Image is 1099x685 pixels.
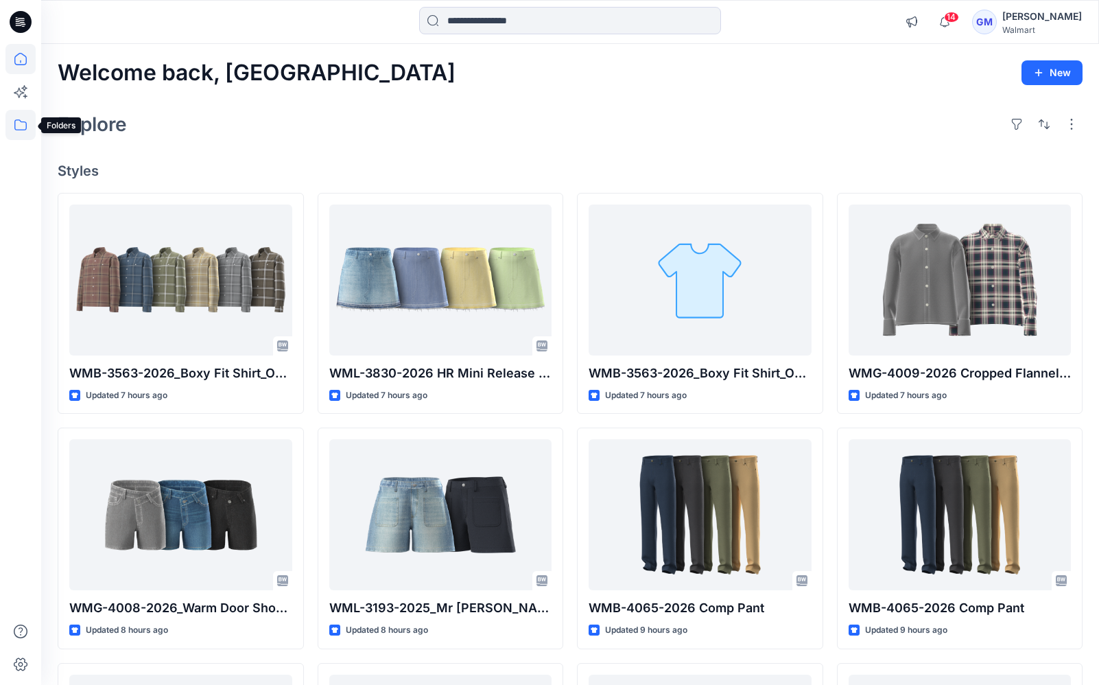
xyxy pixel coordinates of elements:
[849,599,1072,618] p: WMB-4065-2026 Comp Pant
[849,205,1072,356] a: WMG-4009-2026 Cropped Flannel Shirt_Opt.2
[58,60,456,86] h2: Welcome back, [GEOGRAPHIC_DATA]
[605,623,687,638] p: Updated 9 hours ago
[329,205,552,356] a: WML-3830-2026 HR Mini Release Hem Skirt
[849,364,1072,383] p: WMG-4009-2026 Cropped Flannel Shirt_Opt.2
[865,388,947,403] p: Updated 7 hours ago
[1002,8,1082,25] div: [PERSON_NAME]
[346,623,428,638] p: Updated 8 hours ago
[849,439,1072,590] a: WMB-4065-2026 Comp Pant
[589,599,812,618] p: WMB-4065-2026 Comp Pant
[58,113,127,135] h2: Explore
[1002,25,1082,35] div: Walmart
[589,205,812,356] a: WMB-3563-2026_Boxy Fit Shirt_Opt1
[589,364,812,383] p: WMB-3563-2026_Boxy Fit Shirt_Opt1
[86,388,167,403] p: Updated 7 hours ago
[972,10,997,34] div: GM
[58,163,1083,179] h4: Styles
[865,623,947,638] p: Updated 9 hours ago
[605,388,687,403] p: Updated 7 hours ago
[69,205,292,356] a: WMB-3563-2026_Boxy Fit Shirt_Opt1
[1021,60,1083,85] button: New
[329,439,552,590] a: WML-3193-2025_Mr Patch Pkt Denim Short
[329,599,552,618] p: WML-3193-2025_Mr [PERSON_NAME] Pkt Denim Short
[86,623,168,638] p: Updated 8 hours ago
[329,364,552,383] p: WML-3830-2026 HR Mini Release Hem Skirt
[69,439,292,590] a: WMG-4008-2026_Warm Door Shorts_Opt2
[69,364,292,383] p: WMB-3563-2026_Boxy Fit Shirt_Opt1
[346,388,427,403] p: Updated 7 hours ago
[589,439,812,590] a: WMB-4065-2026 Comp Pant
[944,12,959,23] span: 14
[69,599,292,618] p: WMG-4008-2026_Warm Door Shorts_Opt2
